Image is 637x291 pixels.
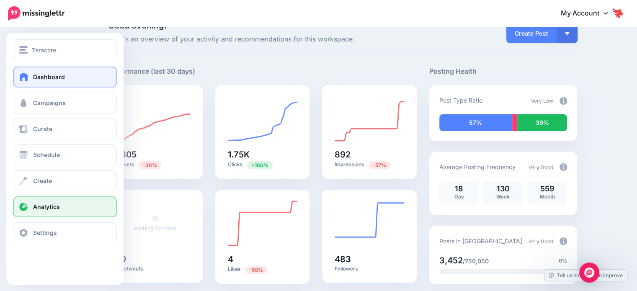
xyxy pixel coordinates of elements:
span: Previous period: 978 [139,161,161,169]
a: Dashboard [13,67,117,88]
a: Create Post [506,24,557,43]
span: Previous period: 2.07K [369,161,390,169]
span: Previous period: 673 [247,161,273,169]
a: waiting for data [134,215,177,232]
p: Retweets [121,265,190,272]
a: Settings [13,222,117,243]
span: Settings [33,229,57,236]
span: 0% [559,257,567,265]
p: Impressions [335,161,404,169]
img: info-circle-grey.png [560,163,567,171]
span: Very Good [529,164,553,170]
p: 559 [531,185,563,193]
p: Posts [121,161,190,169]
span: Schedule [33,151,60,158]
img: info-circle-grey.png [560,97,567,105]
span: Very Good [529,238,553,245]
div: 57% of your posts in the last 30 days have been from Drip Campaigns [439,114,512,131]
h5: Performance (last 30 days) [108,66,195,77]
h5: 0 [121,255,190,263]
img: arrow-down-white.png [565,32,569,35]
p: 18 [444,185,475,193]
span: 3,452 [439,255,463,265]
a: My Account [552,3,624,24]
a: Analytics [13,196,117,217]
span: Here's an overview of your activity and recommendations for this workspace. [108,34,417,45]
a: Curate [13,118,117,139]
h5: 4 [228,255,297,263]
span: Very Low [531,98,553,104]
span: Dashboard [33,73,65,80]
div: 39% of your posts in the last 30 days were manually created (i.e. were not from Drip Campaigns or... [517,114,567,131]
img: menu.png [19,46,28,54]
span: Curate [33,125,52,132]
span: Previous period: 8 [245,266,267,274]
span: Campaigns [33,99,66,106]
h5: 605 [121,150,190,159]
p: Average Posting Frequency [439,162,516,172]
img: Missinglettr [8,6,64,21]
a: Campaigns [13,93,117,113]
h5: 1.75K [228,150,297,159]
span: /750,050 [463,258,489,265]
p: Clicks [228,161,297,169]
p: 130 [487,185,519,193]
span: Teracore [32,45,56,55]
p: Followers [335,265,404,272]
p: Likes [228,265,297,273]
button: Teracore [13,39,117,60]
span: Analytics [33,203,60,210]
span: Month [539,193,554,200]
h5: Posting Health [429,66,577,77]
span: Create [33,177,52,184]
p: Posts in [GEOGRAPHIC_DATA] [439,236,522,246]
div: 4% of your posts in the last 30 days have been from Curated content [512,114,517,131]
img: info-circle-grey.png [560,237,567,245]
h5: 892 [335,150,404,159]
a: Tell us how we can improve [544,270,627,281]
a: Create [13,170,117,191]
h5: 483 [335,255,404,263]
span: Week [496,193,510,200]
a: Schedule [13,144,117,165]
span: Day [454,193,464,200]
p: Post Type Ratio [439,95,482,105]
div: Open Intercom Messenger [579,263,599,283]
